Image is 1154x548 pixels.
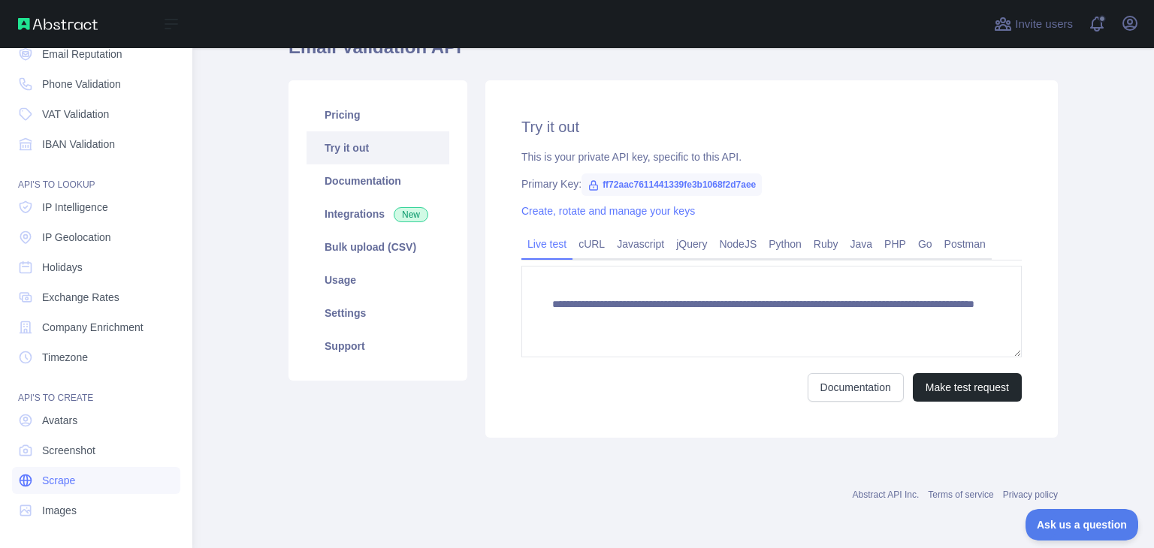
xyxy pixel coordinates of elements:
[42,413,77,428] span: Avatars
[18,18,98,30] img: Abstract API
[42,260,83,275] span: Holidays
[12,437,180,464] a: Screenshot
[878,232,912,256] a: PHP
[307,98,449,131] a: Pricing
[12,314,180,341] a: Company Enrichment
[12,194,180,221] a: IP Intelligence
[611,232,670,256] a: Javascript
[521,116,1022,137] h2: Try it out
[938,232,992,256] a: Postman
[307,131,449,164] a: Try it out
[42,290,119,305] span: Exchange Rates
[42,473,75,488] span: Scrape
[42,320,143,335] span: Company Enrichment
[42,503,77,518] span: Images
[12,224,180,251] a: IP Geolocation
[12,374,180,404] div: API'S TO CREATE
[844,232,879,256] a: Java
[12,131,180,158] a: IBAN Validation
[12,344,180,371] a: Timezone
[307,230,449,263] a: Bulk upload (CSV)
[42,200,108,215] span: IP Intelligence
[307,297,449,330] a: Settings
[307,197,449,230] a: Integrations New
[853,489,920,500] a: Abstract API Inc.
[521,149,1022,164] div: This is your private API key, specific to this API.
[12,284,180,311] a: Exchange Rates
[12,161,180,191] div: API'S TO LOOKUP
[12,101,180,128] a: VAT Validation
[521,205,695,217] a: Create, rotate and manage your keys
[42,107,109,122] span: VAT Validation
[307,164,449,197] a: Documentation
[307,263,449,297] a: Usage
[521,176,1022,191] div: Primary Key:
[1003,489,1058,500] a: Privacy policy
[763,232,808,256] a: Python
[288,35,1058,71] h1: Email Validation API
[808,373,904,402] a: Documentation
[42,137,115,152] span: IBAN Validation
[307,330,449,363] a: Support
[521,232,572,256] a: Live test
[991,12,1076,36] button: Invite users
[1015,16,1073,33] span: Invite users
[572,232,611,256] a: cURL
[42,443,95,458] span: Screenshot
[1026,509,1139,540] iframe: Toggle Customer Support
[670,232,713,256] a: jQuery
[12,407,180,434] a: Avatars
[12,41,180,68] a: Email Reputation
[913,373,1022,402] button: Make test request
[12,71,180,98] a: Phone Validation
[713,232,763,256] a: NodeJS
[42,230,111,245] span: IP Geolocation
[928,489,993,500] a: Terms of service
[42,350,88,365] span: Timezone
[582,173,762,196] span: ff72aac7611441339fe3b1068f2d7aee
[808,232,844,256] a: Ruby
[42,77,121,92] span: Phone Validation
[12,467,180,494] a: Scrape
[12,497,180,524] a: Images
[12,254,180,281] a: Holidays
[42,47,122,62] span: Email Reputation
[912,232,938,256] a: Go
[394,207,428,222] span: New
